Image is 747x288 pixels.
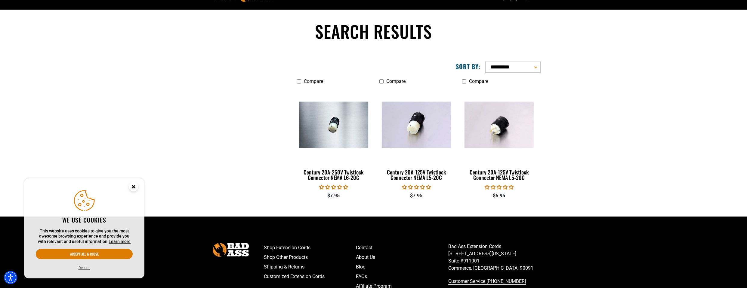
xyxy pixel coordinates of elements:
a: Century 20A-250V Twistlock Connector NEMA L6-20C Century 20A-250V Twistlock Connector NEMA L6-20C [297,87,371,184]
a: Century 20A-125V Twistlock Connector NEMA L5-20C Century 20A-125V Twistlock Connector NEMA L5-20C [462,87,536,184]
span: 0.00 stars [485,184,514,190]
label: Sort by: [456,62,480,70]
a: FAQs [356,272,448,281]
a: Blog [356,262,448,272]
div: Century 20A-125V Twistlock Connector NEMA L5-20C [462,169,536,180]
img: Century 20A-125V Twistlock Connector NEMA L5-20C [461,102,537,148]
p: This website uses cookies to give you the most awesome browsing experience and provide you with r... [36,229,133,244]
div: $7.95 [379,192,453,199]
img: Century 20A-125V Twistlock Connector NEMA L5-20C [378,102,454,148]
button: Accept all & close [36,249,133,259]
span: Compare [469,78,488,84]
span: 0.00 stars [319,184,348,190]
img: Bad Ass Extension Cords [213,243,249,256]
div: $6.95 [462,192,536,199]
a: Customized Extension Cords [264,272,356,281]
a: Shop Extension Cords [264,243,356,253]
div: Century 20A-125V Twistlock Connector NEMA L5-20C [379,169,453,180]
div: Century 20A-250V Twistlock Connector NEMA L6-20C [297,169,371,180]
a: Century 20A-125V Twistlock Connector NEMA L5-20C Century 20A-125V Twistlock Connector NEMA L5-20C [379,87,453,184]
a: This website uses cookies to give you the most awesome browsing experience and provide you with r... [109,239,131,244]
a: Shipping & Returns [264,262,356,272]
span: Compare [386,78,406,84]
span: 0.00 stars [402,184,431,190]
a: Shop Other Products [264,253,356,262]
img: Century 20A-250V Twistlock Connector NEMA L6-20C [296,102,372,148]
div: $7.95 [297,192,371,199]
button: Close this option [123,178,144,197]
p: Bad Ass Extension Cords [STREET_ADDRESS][US_STATE] Suite #911001 Commerce, [GEOGRAPHIC_DATA] 90091 [448,243,541,272]
a: call 833-674-1699 [448,277,541,286]
button: Decline [77,265,92,271]
a: Contact [356,243,448,253]
h1: Search results [207,20,541,42]
div: Accessibility Menu [4,271,17,284]
a: About Us [356,253,448,262]
span: Compare [304,78,323,84]
aside: Cookie Consent [24,178,144,279]
h2: We use cookies [36,216,133,224]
